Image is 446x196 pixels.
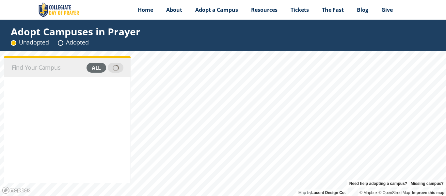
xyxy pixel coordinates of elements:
div: all [87,63,106,73]
div: Adopted [58,38,88,46]
a: Lucent Design Co. [311,190,345,195]
a: About [160,2,189,18]
a: Home [131,2,160,18]
span: About [166,6,182,13]
a: Resources [245,2,284,18]
a: Mapbox [359,190,377,195]
span: Adopt a Campus [195,6,238,13]
a: Tickets [284,2,315,18]
a: Give [375,2,399,18]
a: Improve this map [412,190,444,195]
a: Missing campus? [411,180,444,187]
div: Adopt Campuses in Prayer [11,27,140,36]
span: Blog [357,6,368,13]
div: Map by [296,189,348,196]
a: Need help adopting a campus? [349,180,407,187]
input: Find Your Campus [11,63,85,72]
a: OpenStreetMap [378,190,410,195]
span: Tickets [291,6,309,13]
a: Blog [350,2,375,18]
div: | [347,180,446,187]
span: The Fast [322,6,344,13]
div: Unadopted [11,38,49,46]
span: Resources [251,6,278,13]
a: Mapbox logo [2,187,31,194]
a: The Fast [315,2,350,18]
a: Adopt a Campus [189,2,245,18]
span: Give [381,6,393,13]
span: Home [138,6,153,13]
